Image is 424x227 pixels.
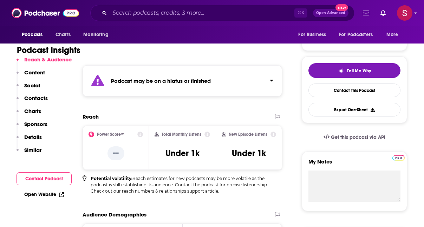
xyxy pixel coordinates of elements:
button: Sponsors [17,121,47,134]
a: Open Website [24,192,64,198]
button: Export One-Sheet [308,103,400,116]
button: Charts [17,108,41,121]
a: reach numbers & relationships support article. [122,188,219,194]
span: Open Advanced [316,11,345,15]
span: Charts [56,30,71,40]
button: Reach & Audience [17,56,72,69]
p: Reach & Audience [24,56,72,63]
a: Show notifications dropdown [360,7,372,19]
p: Contacts [24,95,48,101]
img: tell me why sparkle [338,68,344,74]
h2: Total Monthly Listens [162,132,201,137]
span: Monitoring [83,30,108,40]
span: New [335,4,348,11]
a: Show notifications dropdown [378,7,389,19]
button: Similar [17,147,41,160]
p: -- [107,146,124,160]
button: open menu [293,28,335,41]
button: Content [17,69,45,82]
a: Charts [51,28,75,41]
p: Reach estimates for new podcasts may be more volatile as the podcast is still establishing its au... [91,175,282,194]
button: open menu [78,28,117,41]
button: Social [17,82,40,95]
button: Contacts [17,95,48,108]
span: Tell Me Why [347,68,371,74]
p: Similar [24,147,41,153]
button: tell me why sparkleTell Me Why [308,63,400,78]
span: ⌘ K [294,8,307,18]
h3: Under 1k [165,148,200,159]
p: Content [24,69,45,76]
section: Click to expand status details [83,65,282,96]
span: For Podcasters [339,30,373,40]
button: Contact Podcast [17,172,72,185]
div: Search podcasts, credits, & more... [90,5,354,21]
p: Details [24,134,42,140]
h2: Audience Demographics [83,211,146,218]
h2: Reach [83,113,99,120]
button: open menu [381,28,407,41]
p: Social [24,82,40,89]
button: Show profile menu [397,5,412,21]
label: My Notes [308,158,400,171]
button: Details [17,134,42,147]
a: Contact This Podcast [308,84,400,97]
h3: Under 1k [232,148,266,159]
h1: Podcast Insights [17,45,80,55]
a: Get this podcast via API [318,129,391,146]
button: open menu [17,28,52,41]
button: Open AdvancedNew [313,9,348,17]
h2: Power Score™ [97,132,124,137]
span: Logged in as stephanie85546 [397,5,412,21]
strong: Podcast may be on a hiatus or finished [111,78,211,84]
img: User Profile [397,5,412,21]
span: For Business [298,30,326,40]
a: Pro website [392,154,405,161]
b: Potential volatility: [91,176,132,181]
h2: New Episode Listens [229,132,267,137]
img: Podchaser Pro [392,155,405,161]
span: Podcasts [22,30,43,40]
p: Charts [24,108,41,114]
input: Search podcasts, credits, & more... [110,7,294,19]
img: Podchaser - Follow, Share and Rate Podcasts [12,6,79,20]
p: Sponsors [24,121,47,127]
button: open menu [334,28,383,41]
span: Get this podcast via API [331,134,385,140]
span: More [386,30,398,40]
